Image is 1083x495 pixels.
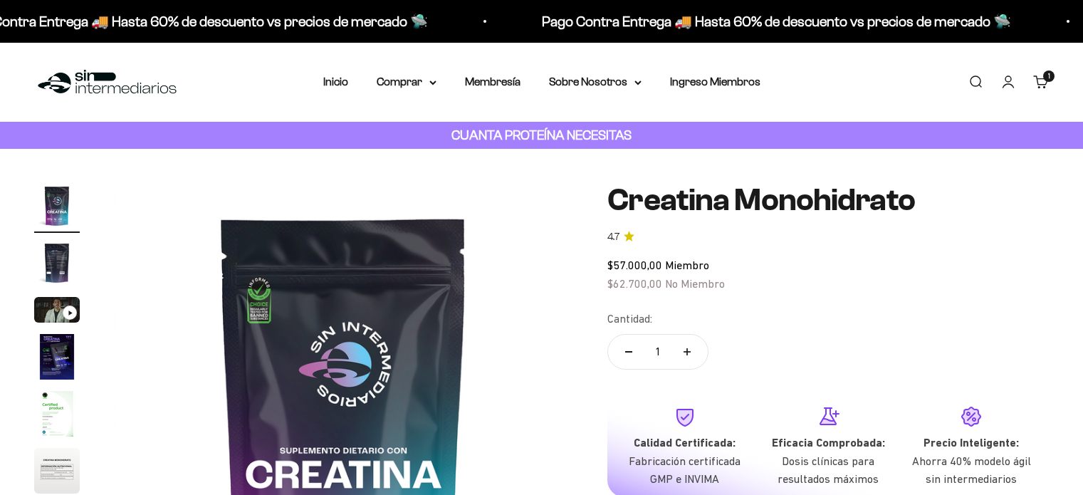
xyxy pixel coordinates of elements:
p: Dosis clínicas para resultados máximos [768,452,889,489]
a: 4.74.7 de 5.0 estrellas [607,229,1049,245]
img: Creatina Monohidrato [34,391,80,437]
button: Ir al artículo 3 [34,297,80,327]
strong: Calidad Certificada: [634,436,736,449]
img: Creatina Monohidrato [34,240,80,286]
span: Miembro [665,259,709,271]
span: 1 [1048,73,1050,80]
span: $57.000,00 [607,259,662,271]
label: Cantidad: [607,310,652,328]
img: Creatina Monohidrato [34,334,80,380]
p: Pago Contra Entrega 🚚 Hasta 60% de descuento vs precios de mercado 🛸 [540,10,1010,33]
button: Ir al artículo 4 [34,334,80,384]
button: Ir al artículo 2 [34,240,80,290]
p: Ahorra 40% modelo ágil sin intermediarios [911,452,1032,489]
img: Creatina Monohidrato [34,183,80,229]
button: Reducir cantidad [608,335,649,369]
span: 4.7 [607,229,619,245]
strong: Precio Inteligente: [924,436,1019,449]
h1: Creatina Monohidrato [607,183,1049,217]
img: Creatina Monohidrato [34,448,80,494]
button: Ir al artículo 5 [34,391,80,441]
button: Aumentar cantidad [666,335,708,369]
summary: Comprar [377,73,436,91]
button: Ir al artículo 1 [34,183,80,233]
strong: Eficacia Comprobada: [772,436,885,449]
a: Ingreso Miembros [670,75,760,88]
span: $62.700,00 [607,277,662,290]
span: No Miembro [665,277,725,290]
a: Membresía [465,75,520,88]
a: Inicio [323,75,348,88]
summary: Sobre Nosotros [549,73,642,91]
strong: CUANTA PROTEÍNA NECESITAS [451,127,632,142]
p: Fabricación certificada GMP e INVIMA [624,452,745,489]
